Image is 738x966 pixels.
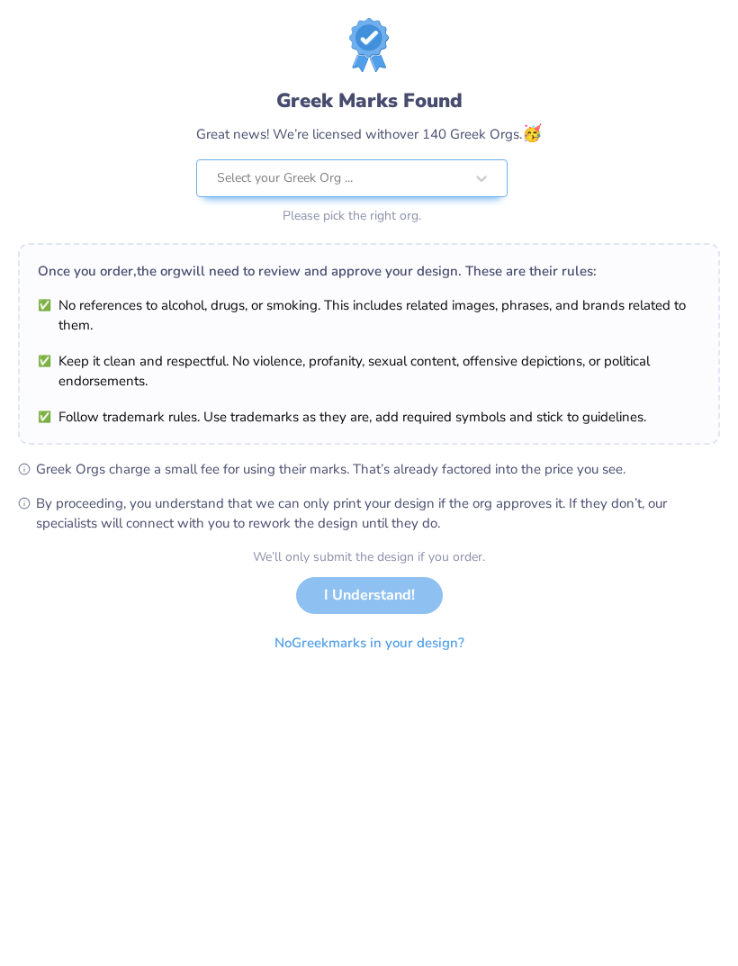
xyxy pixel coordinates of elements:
[38,407,700,427] li: Follow trademark rules. Use trademarks as they are, add required symbols and stick to guidelines.
[196,122,542,146] div: Great news! We’re licensed with over 140 Greek Orgs.
[38,261,700,281] div: Once you order, the org will need to review and approve your design. These are their rules:
[38,351,700,391] li: Keep it clean and respectful. No violence, profanity, sexual content, offensive depictions, or po...
[196,206,508,225] div: Please pick the right org.
[196,86,542,115] div: Greek Marks Found
[253,547,485,566] div: We’ll only submit the design if you order.
[36,493,720,533] span: By proceeding, you understand that we can only print your design if the org approves it. If they ...
[522,122,542,144] span: 🥳
[38,295,700,335] li: No references to alcohol, drugs, or smoking. This includes related images, phrases, and brands re...
[36,459,720,479] span: Greek Orgs charge a small fee for using their marks. That’s already factored into the price you see.
[259,625,480,662] button: NoGreekmarks in your design?
[349,18,389,72] img: license-marks-badge.png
